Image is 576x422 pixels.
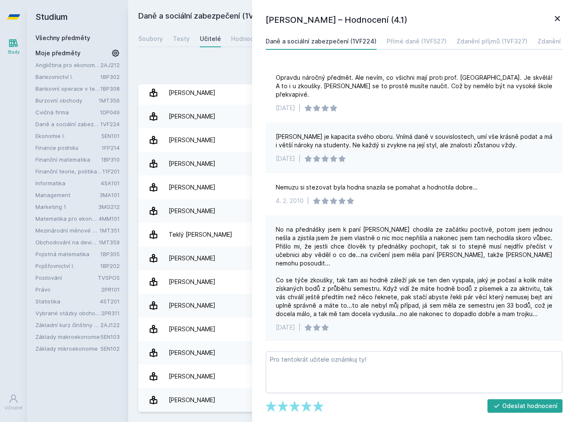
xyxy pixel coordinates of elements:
a: 1VF224 [100,121,120,127]
a: Základy makroekonomie [35,333,100,341]
div: [PERSON_NAME] [169,368,215,385]
a: 4MM101 [99,215,120,222]
div: Teklý [PERSON_NAME] [169,226,232,243]
a: 1FP214 [102,144,120,151]
a: 1MT359 [99,239,120,246]
a: Testy [173,30,190,47]
a: Ekonomie I. [35,132,101,140]
a: Finance podniku [35,143,102,152]
a: Posilování [35,273,98,282]
a: Hodnocení [231,30,262,47]
a: [PERSON_NAME] 3 hodnocení 3.3 [138,388,566,412]
a: [PERSON_NAME] 1 hodnocení 4.0 [138,128,566,152]
a: 2PR311 [101,310,120,316]
a: 4ST201 [100,298,120,305]
a: Daně a sociální zabezpečení [35,120,100,128]
a: [PERSON_NAME] 10 hodnocení 4.1 [138,294,566,317]
a: Základy mikroekonomie [35,344,100,353]
div: Opravdu náročný předmět. Ale nevím, co všichni mají proti prof. [GEOGRAPHIC_DATA]. Je skvělá! A t... [276,73,552,99]
div: Nemuzu si stezovat byla hodna snazila se pomahat a hodnotila dobre... [276,183,478,192]
div: [PERSON_NAME] [169,132,215,149]
a: Vybrané otázky obchodního práva [35,309,101,317]
div: | [299,154,301,163]
a: 5EN103 [100,333,120,340]
div: Soubory [138,35,163,43]
div: [PERSON_NAME] [169,273,215,290]
a: 1DP049 [100,109,120,116]
a: 2PR101 [101,286,120,293]
a: 2AJ212 [100,62,120,68]
div: [PERSON_NAME] [169,250,215,267]
div: [PERSON_NAME] [169,84,215,101]
a: 1BP308 [100,85,120,92]
a: Pojistná matematika [35,250,100,258]
div: Učitelé [200,35,221,43]
a: 1MT356 [99,97,120,104]
a: Všechny předměty [35,34,90,41]
a: [PERSON_NAME] 3 hodnocení 5.0 [138,246,566,270]
div: No na přednášky jsem k paní [PERSON_NAME] chodila ze začátku poctivě, potom jsem jednou nešla a z... [276,225,552,318]
a: Bankovnictví I. [35,73,100,81]
a: 4SA101 [101,180,120,187]
a: Management [35,191,100,199]
div: [PERSON_NAME] [169,108,215,125]
a: Pojišťovnictví I. [35,262,100,270]
a: Cvičná firma [35,108,100,116]
a: Obchodování na devizovém trhu [35,238,99,246]
a: [PERSON_NAME] 12 hodnocení 3.8 [138,176,566,199]
div: [PERSON_NAME] [169,344,215,361]
a: Uživatel [2,390,25,415]
a: [PERSON_NAME] 1 hodnocení 5.0 [138,270,566,294]
a: [PERSON_NAME] 1 hodnocení 4.0 [138,199,566,223]
div: [PERSON_NAME] [169,297,215,314]
a: Angličtina pro ekonomická studia 2 (B2/C1) [35,61,100,69]
div: Study [8,49,20,55]
div: Testy [173,35,190,43]
a: [PERSON_NAME] 1 hodnocení 4.0 [138,341,566,365]
div: Uživatel [5,405,22,411]
button: Odeslat hodnocení [487,399,563,413]
div: | [299,104,301,112]
a: 3MG212 [98,203,120,210]
a: Burzovní obchody [35,96,99,105]
a: Marketing 1 [35,203,98,211]
div: [PERSON_NAME] [169,392,215,408]
a: 1BP202 [100,262,120,269]
span: Moje předměty [35,49,81,57]
a: Soubory [138,30,163,47]
div: [PERSON_NAME] [169,321,215,338]
div: Hodnocení [231,35,262,43]
a: Mezinárodní měnové a finanční instituce [35,226,100,235]
a: Bankovní operace v teorii a praxi [35,84,100,93]
div: [DATE] [276,104,295,112]
a: 1MT351 [100,227,120,234]
div: [PERSON_NAME] [169,203,215,219]
div: [DATE] [276,323,295,332]
a: 2AJ122 [100,322,120,328]
a: [PERSON_NAME] 1 hodnocení 4.0 [138,365,566,388]
a: Informatika [35,179,101,187]
a: Study [2,34,25,60]
a: Učitelé [200,30,221,47]
h2: Daně a sociální zabezpečení (1VF224) [138,10,469,24]
a: 3MA101 [100,192,120,198]
a: TVSPOS [98,274,120,281]
div: | [307,197,309,205]
a: [PERSON_NAME] 1 hodnocení 5.0 [138,81,566,105]
a: Právo [35,285,101,294]
a: 1BP305 [100,251,120,257]
a: Finanční matematika [35,155,101,164]
a: 1BP310 [101,156,120,163]
a: 11F201 [102,168,120,175]
div: [PERSON_NAME] je kapacita svého oboru. Vnímá daně v souvislostech, umí vše krásně podat a má i vě... [276,133,552,149]
a: 5EN101 [101,133,120,139]
a: [PERSON_NAME] 14 hodnocení 2.9 [138,152,566,176]
a: 1BP302 [100,73,120,80]
div: 4. 2. 2010 [276,197,304,205]
div: | [299,323,301,332]
a: Finanční teorie, politika a instituce [35,167,102,176]
a: Teklý [PERSON_NAME] 5 hodnocení 3.8 [138,223,566,246]
a: Statistika [35,297,100,306]
a: [PERSON_NAME] 2 hodnocení 4.5 [138,317,566,341]
div: [PERSON_NAME] [169,155,215,172]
